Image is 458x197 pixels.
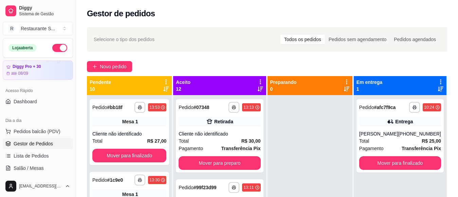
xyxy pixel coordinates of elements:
[359,105,374,110] span: Pedido
[194,185,217,190] strong: # 99f23d99
[19,11,70,17] span: Sistema de Gestão
[92,105,107,110] span: Pedido
[359,137,369,145] span: Total
[3,115,73,126] div: Dia a dia
[92,130,166,137] div: Cliente não identificado
[3,163,73,174] a: Salão / Mesas
[87,61,132,72] button: Novo pedido
[395,118,413,125] div: Entrega
[3,175,73,186] a: Diggy Botnovo
[194,105,209,110] strong: # 07348
[122,118,134,125] span: Mesa
[3,85,73,96] div: Acesso Rápido
[325,35,390,44] div: Pedidos sem agendamento
[149,177,160,183] div: 13:30
[147,138,167,144] strong: R$ 27,00
[8,25,15,32] span: R
[3,96,73,107] a: Dashboard
[179,130,260,137] div: Cliente não identificado
[13,64,41,69] article: Diggy Pro + 30
[243,185,254,190] div: 13:11
[214,118,233,125] div: Retirada
[14,140,53,147] span: Gestor de Pedidos
[390,35,440,44] div: Pedidos agendados
[179,145,203,152] span: Pagamento
[3,22,73,35] button: Select a team
[14,165,44,172] span: Salão / Mesas
[374,105,396,110] strong: # afc7f9ca
[14,98,37,105] span: Dashboard
[3,3,73,19] a: DiggySistema de Gestão
[90,79,111,86] p: Pendente
[179,185,194,190] span: Pedido
[107,177,123,183] strong: # 1c9e0
[221,146,261,151] strong: Transferência Pix
[241,138,261,144] strong: R$ 30,00
[90,86,111,92] p: 10
[19,183,62,189] span: [EMAIL_ADDRESS][DOMAIN_NAME]
[3,150,73,161] a: Lista de Pedidos
[359,145,384,152] span: Pagamento
[100,63,127,70] span: Novo pedido
[243,105,254,110] div: 13:13
[94,36,154,43] span: Selecione o tipo dos pedidos
[176,79,190,86] p: Aceito
[87,8,155,19] h2: Gestor de pedidos
[280,35,325,44] div: Todos os pedidos
[92,149,166,162] button: Mover para finalizado
[179,156,260,170] button: Mover para preparo
[176,86,190,92] p: 12
[135,118,138,125] div: 1
[398,130,441,137] div: [PHONE_NUMBER]
[359,130,398,137] div: [PERSON_NAME]
[11,71,28,76] article: até 08/09
[359,156,441,170] button: Mover para finalizado
[270,79,297,86] p: Preparando
[270,86,297,92] p: 0
[179,105,194,110] span: Pedido
[92,64,97,69] span: plus
[14,128,60,135] span: Pedidos balcão (PDV)
[92,137,103,145] span: Total
[422,138,441,144] strong: R$ 25,00
[356,79,382,86] p: Em entrega
[3,138,73,149] a: Gestor de Pedidos
[8,44,37,52] div: Loja aberta
[402,146,441,151] strong: Transferência Pix
[52,44,67,52] button: Alterar Status
[14,153,49,159] span: Lista de Pedidos
[3,126,73,137] button: Pedidos balcão (PDV)
[3,60,73,80] a: Diggy Pro + 30até 08/09
[3,178,73,194] button: [EMAIL_ADDRESS][DOMAIN_NAME]
[149,105,160,110] div: 13:53
[179,137,189,145] span: Total
[92,177,107,183] span: Pedido
[107,105,123,110] strong: # bb18f
[356,86,382,92] p: 1
[19,5,70,11] span: Diggy
[424,105,434,110] div: 10:24
[21,25,55,32] div: Restaurante S ...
